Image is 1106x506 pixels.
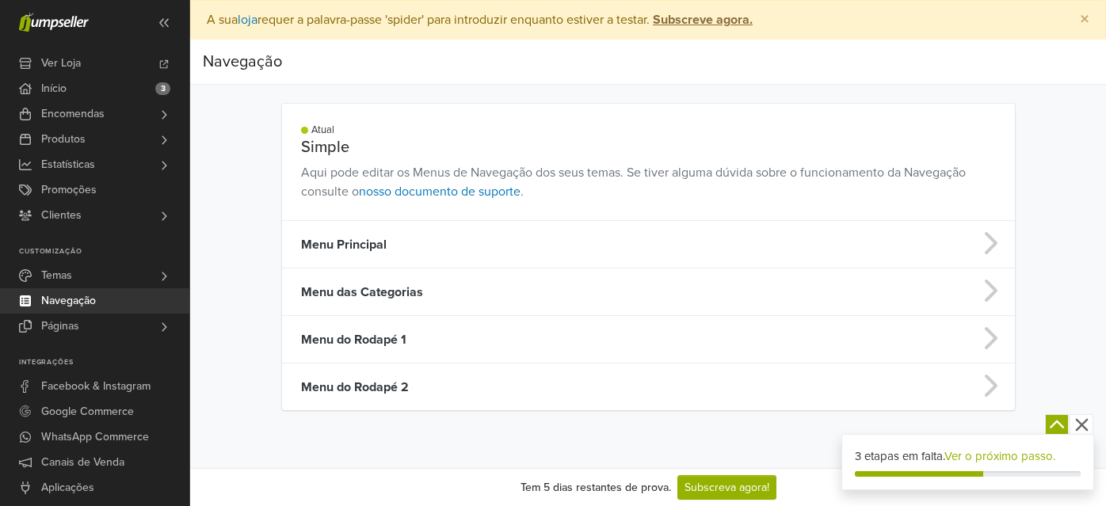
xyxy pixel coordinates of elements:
[41,288,96,314] span: Navegação
[155,82,170,95] span: 3
[238,12,257,28] a: loja
[41,450,124,475] span: Canais de Venda
[41,76,67,101] span: Início
[41,127,86,152] span: Produtos
[653,12,753,28] strong: Subscreve agora.
[282,316,838,363] td: Menu do Rodapé 1
[41,263,72,288] span: Temas
[301,138,996,157] h5: Simple
[41,475,94,500] span: Aplicações
[521,479,671,496] div: Tem 5 dias restantes de prova.
[1080,8,1089,31] span: ×
[855,447,1081,466] div: 3 etapas em falta.
[282,363,838,411] td: Menu do Rodapé 2
[41,51,81,76] span: Ver Loja
[41,399,134,424] span: Google Commerce
[677,475,776,500] a: Subscreva agora!
[19,358,189,367] p: Integrações
[650,12,753,28] a: Subscreve agora.
[359,184,521,200] a: nosso documento de suporte
[203,46,282,78] div: Navegação
[19,247,189,257] p: Customização
[282,221,838,268] td: Menu Principal
[1064,1,1105,39] button: Close
[41,424,149,450] span: WhatsApp Commerce
[301,163,996,201] p: Aqui pode editar os Menus de Navegação dos seus temas. Se tiver alguma dúvida sobre o funcionamen...
[282,268,838,316] td: Menu das Categorias
[41,177,97,203] span: Promoções
[41,374,151,399] span: Facebook & Instagram
[311,123,334,138] small: Atual
[41,101,105,127] span: Encomendas
[41,314,79,339] span: Páginas
[944,449,1055,463] a: Ver o próximo passo.
[41,203,82,228] span: Clientes
[41,152,95,177] span: Estatísticas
